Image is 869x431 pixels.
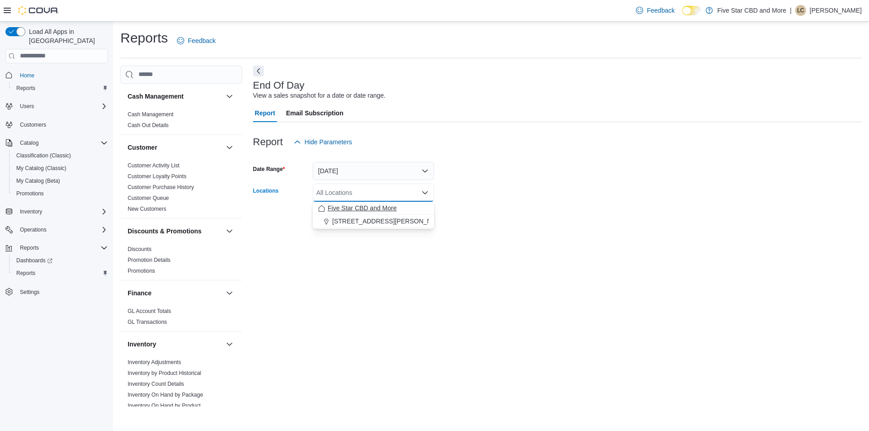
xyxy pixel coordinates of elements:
[16,152,71,159] span: Classification (Classic)
[682,6,701,15] input: Dark Mode
[128,92,184,101] h3: Cash Management
[16,242,43,253] button: Reports
[128,246,152,252] a: Discounts
[16,224,50,235] button: Operations
[421,189,429,196] button: Close list of options
[224,142,235,153] button: Customer
[253,187,279,194] label: Locations
[313,202,434,228] div: Choose from the following options
[128,184,194,190] a: Customer Purchase History
[128,246,152,253] span: Discounts
[810,5,862,16] p: [PERSON_NAME]
[128,227,222,236] button: Discounts & Promotions
[128,380,184,388] span: Inventory Count Details
[20,72,34,79] span: Home
[120,306,242,331] div: Finance
[16,177,60,185] span: My Catalog (Beta)
[128,257,171,263] a: Promotion Details
[795,5,806,16] div: Lindsey Criswell
[128,403,201,409] a: Inventory On Hand by Product
[790,5,792,16] p: |
[16,70,38,81] a: Home
[128,308,171,315] span: GL Account Totals
[128,289,222,298] button: Finance
[13,83,39,94] a: Reports
[128,162,180,169] a: Customer Activity List
[16,190,44,197] span: Promotions
[20,208,42,215] span: Inventory
[120,109,242,134] div: Cash Management
[224,288,235,298] button: Finance
[5,65,108,322] nav: Complex example
[253,66,264,76] button: Next
[128,227,201,236] h3: Discounts & Promotions
[16,119,50,130] a: Customers
[120,29,168,47] h1: Reports
[16,206,108,217] span: Inventory
[128,143,157,152] h3: Customer
[313,202,434,215] button: Five Star CBD and More
[188,36,215,45] span: Feedback
[128,194,169,202] span: Customer Queue
[13,163,70,174] a: My Catalog (Classic)
[128,195,169,201] a: Customer Queue
[16,224,108,235] span: Operations
[9,187,111,200] button: Promotions
[797,5,804,16] span: LC
[253,91,386,100] div: View a sales snapshot for a date or date range.
[305,137,352,147] span: Hide Parameters
[632,1,678,19] a: Feedback
[128,143,222,152] button: Customer
[13,150,108,161] span: Classification (Classic)
[128,392,203,398] a: Inventory On Hand by Package
[128,206,166,212] a: New Customers
[13,83,108,94] span: Reports
[16,101,38,112] button: Users
[25,27,108,45] span: Load All Apps in [GEOGRAPHIC_DATA]
[20,103,34,110] span: Users
[128,173,186,180] span: Customer Loyalty Points
[128,268,155,274] a: Promotions
[2,223,111,236] button: Operations
[286,104,344,122] span: Email Subscription
[313,215,434,228] button: [STREET_ADDRESS][PERSON_NAME]
[16,286,108,297] span: Settings
[224,91,235,102] button: Cash Management
[20,139,38,147] span: Catalog
[2,285,111,298] button: Settings
[2,118,111,131] button: Customers
[16,206,46,217] button: Inventory
[9,254,111,267] a: Dashboards
[20,226,47,233] span: Operations
[253,80,305,91] h3: End Of Day
[328,204,397,213] span: Five Star CBD and More
[128,370,201,376] a: Inventory by Product Historical
[20,121,46,128] span: Customers
[16,137,108,148] span: Catalog
[16,165,67,172] span: My Catalog (Classic)
[128,319,167,325] a: GL Transactions
[128,111,173,118] a: Cash Management
[173,32,219,50] a: Feedback
[2,242,111,254] button: Reports
[313,162,434,180] button: [DATE]
[16,242,108,253] span: Reports
[290,133,356,151] button: Hide Parameters
[128,402,201,409] span: Inventory On Hand by Product
[128,359,181,365] a: Inventory Adjustments
[2,205,111,218] button: Inventory
[128,340,156,349] h3: Inventory
[13,150,75,161] a: Classification (Classic)
[120,160,242,218] div: Customer
[224,226,235,237] button: Discounts & Promotions
[2,137,111,149] button: Catalog
[16,70,108,81] span: Home
[253,137,283,147] h3: Report
[2,100,111,113] button: Users
[20,244,39,251] span: Reports
[13,255,108,266] span: Dashboards
[16,270,35,277] span: Reports
[128,92,222,101] button: Cash Management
